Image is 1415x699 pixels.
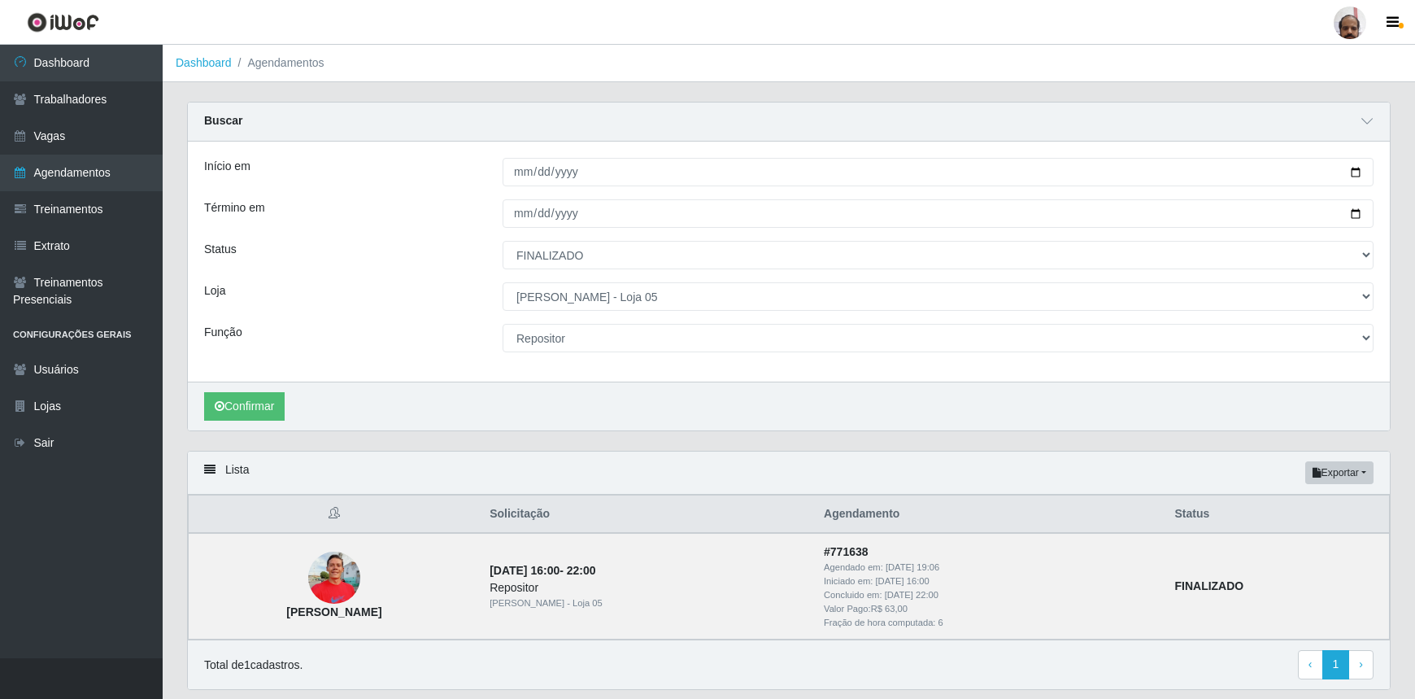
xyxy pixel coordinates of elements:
a: Next [1348,650,1374,679]
time: 22:00 [567,564,596,577]
div: Iniciado em: [824,574,1155,588]
strong: FINALIZADO [1174,579,1243,592]
div: Agendado em: [824,561,1155,574]
a: Dashboard [176,56,232,69]
span: ‹ [1308,657,1313,671]
time: [DATE] 19:06 [886,562,939,572]
th: Agendamento [814,496,1165,534]
div: [PERSON_NAME] - Loja 05 [490,596,804,610]
label: Status [204,241,237,258]
span: › [1359,657,1363,671]
div: Fração de hora computada: 6 [824,616,1155,630]
div: Lista [188,452,1390,495]
strong: [PERSON_NAME] [286,605,381,618]
th: Status [1165,496,1389,534]
nav: breadcrumb [163,45,1415,82]
div: Repositor [490,579,804,596]
li: Agendamentos [232,55,324,72]
button: Confirmar [204,392,285,421]
input: 00/00/0000 [503,199,1374,228]
time: [DATE] 16:00 [875,576,929,586]
img: CoreUI Logo [27,12,99,33]
input: 00/00/0000 [503,158,1374,186]
div: Concluido em: [824,588,1155,602]
nav: pagination [1298,650,1374,679]
strong: - [490,564,595,577]
strong: Buscar [204,114,242,127]
th: Solicitação [480,496,814,534]
button: Exportar [1305,461,1374,484]
a: 1 [1322,650,1350,679]
label: Loja [204,282,225,299]
label: Término em [204,199,265,216]
label: Função [204,324,242,341]
time: [DATE] 22:00 [885,590,938,600]
p: Total de 1 cadastros. [204,657,303,674]
a: Previous [1298,650,1323,679]
div: Valor Pago: R$ 63,00 [824,602,1155,616]
img: Aldair Santos da Silva [308,544,360,613]
strong: # 771638 [824,545,869,558]
label: Início em [204,158,250,175]
time: [DATE] 16:00 [490,564,559,577]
